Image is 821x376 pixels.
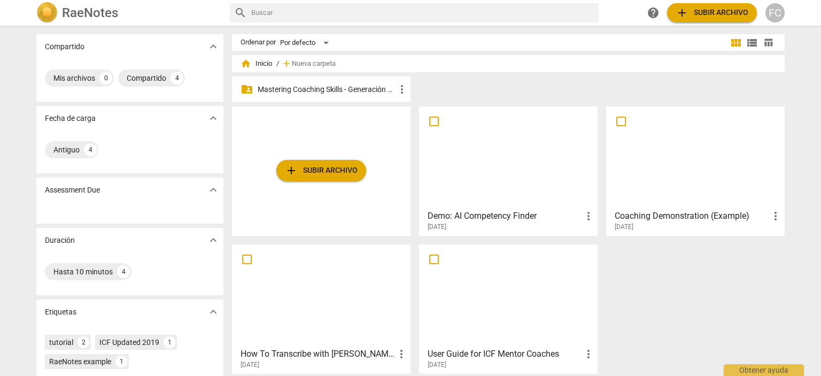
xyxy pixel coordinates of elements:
h3: How To Transcribe with RaeNotes [241,348,395,360]
a: How To Transcribe with [PERSON_NAME][DATE] [236,248,407,369]
button: Subir [667,3,757,22]
button: Tabla [760,35,776,51]
h3: Coaching Demonstration (Example) [615,210,769,222]
a: Coaching Demonstration (Example)[DATE] [610,110,781,231]
span: expand_more [207,112,220,125]
span: folder_shared [241,83,253,96]
button: FC [765,3,785,22]
a: Obtener ayuda [644,3,663,22]
span: more_vert [769,210,782,222]
p: Mastering Coaching Skills - Generación 31 [258,84,396,95]
button: Mostrar más [205,39,221,55]
span: expand_more [207,305,220,318]
div: 2 [78,336,89,348]
h3: Demo: AI Competency Finder [428,210,582,222]
span: view_list [746,36,758,49]
span: / [276,60,279,68]
h2: RaeNotes [62,5,118,20]
span: [DATE] [428,360,446,370]
input: Buscar [251,4,594,21]
span: more_vert [395,348,408,360]
div: Obtener ayuda [724,364,804,376]
span: add [281,58,292,69]
button: Lista [744,35,760,51]
span: view_module [730,36,742,49]
p: Fecha de carga [45,113,96,124]
div: RaeNotes example [49,356,111,367]
span: home [241,58,251,69]
span: more_vert [396,83,408,96]
img: Logo [36,2,58,24]
div: 1 [164,336,175,348]
span: Subir archivo [285,164,358,177]
div: 1 [115,356,127,367]
span: table_chart [763,37,773,48]
span: Nueva carpeta [292,60,336,68]
button: Mostrar más [205,182,221,198]
span: Inicio [241,58,272,69]
div: Antiguo [53,144,80,155]
p: Assessment Due [45,185,100,196]
div: Hasta 10 minutos [53,266,113,277]
div: Por defecto [280,34,332,51]
button: Mostrar más [205,232,221,248]
div: tutorial [49,337,73,348]
a: Demo: AI Competency Finder[DATE] [423,110,594,231]
a: User Guide for ICF Mentor Coaches[DATE] [423,248,594,369]
div: 4 [171,72,183,85]
p: Compartido [45,41,84,52]
span: more_vert [582,348,595,360]
p: Duración [45,235,75,246]
div: ICF Updated 2019 [99,337,159,348]
span: search [234,6,247,19]
a: LogoRaeNotes [36,2,221,24]
span: [DATE] [615,222,633,232]
span: help [647,6,660,19]
span: expand_more [207,40,220,53]
span: add [285,164,298,177]
div: Ordenar por [241,39,276,47]
div: 4 [84,143,97,156]
button: Mostrar más [205,304,221,320]
div: 4 [117,265,130,278]
button: Subir [276,160,366,181]
div: 0 [99,72,112,85]
span: expand_more [207,234,220,247]
div: Compartido [127,73,166,83]
span: [DATE] [241,360,259,370]
button: Cuadrícula [728,35,744,51]
span: Subir archivo [676,6,748,19]
div: Mis archivos [53,73,95,83]
p: Etiquetas [45,306,76,318]
span: [DATE] [428,222,446,232]
h3: User Guide for ICF Mentor Coaches [428,348,582,360]
span: more_vert [582,210,595,222]
button: Mostrar más [205,110,221,126]
span: expand_more [207,183,220,196]
span: add [676,6,688,19]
